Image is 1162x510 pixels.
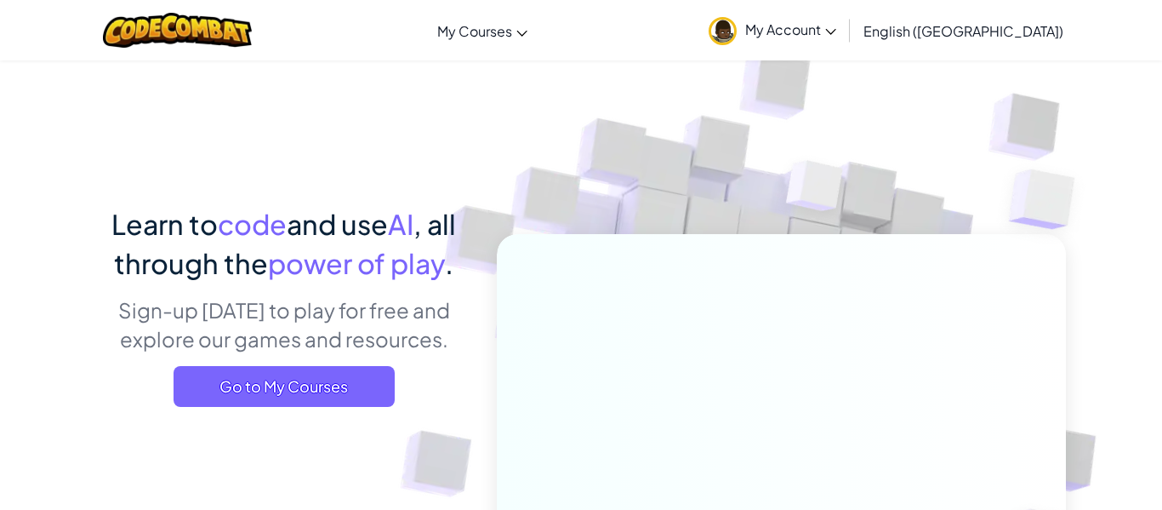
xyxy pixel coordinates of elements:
[218,207,287,241] span: code
[445,246,453,280] span: .
[103,13,252,48] img: CodeCombat logo
[855,8,1072,54] a: English ([GEOGRAPHIC_DATA])
[388,207,413,241] span: AI
[437,22,512,40] span: My Courses
[174,366,395,407] a: Go to My Courses
[268,246,445,280] span: power of play
[287,207,388,241] span: and use
[111,207,218,241] span: Learn to
[700,3,845,57] a: My Account
[745,20,836,38] span: My Account
[96,295,471,353] p: Sign-up [DATE] to play for free and explore our games and resources.
[755,127,877,254] img: Overlap cubes
[975,128,1122,272] img: Overlap cubes
[709,17,737,45] img: avatar
[863,22,1063,40] span: English ([GEOGRAPHIC_DATA])
[429,8,536,54] a: My Courses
